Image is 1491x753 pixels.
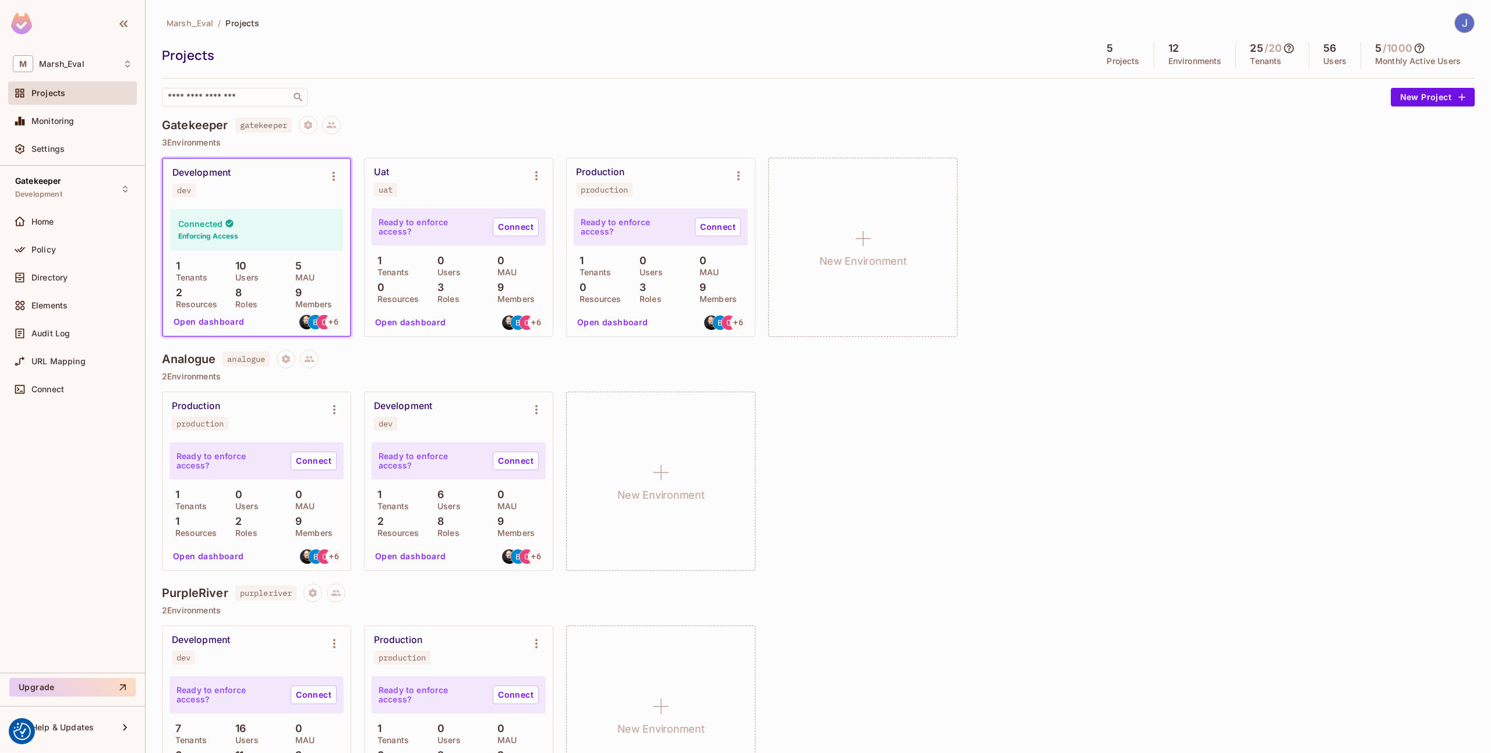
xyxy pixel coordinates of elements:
[502,315,517,330] img: thomas@permit.io
[694,268,719,277] p: MAU
[581,218,686,236] p: Ready to enforce access?
[31,357,86,366] span: URL Mapping
[704,315,719,330] img: thomas@permit.io
[492,502,517,511] p: MAU
[300,549,315,564] img: thomas@permit.io
[432,268,461,277] p: Users
[222,351,270,367] span: analogue
[229,516,242,527] p: 2
[235,118,292,133] span: gatekeeper
[379,685,483,704] p: Ready to enforce access?
[694,294,737,304] p: Members
[722,315,736,330] img: carla.teixeira@mmc.com
[289,287,302,299] p: 9
[317,315,331,329] img: carla.teixeira@mmc.com
[493,452,539,470] a: Connect
[372,736,409,745] p: Tenants
[235,585,297,601] span: purpleriver
[162,47,1087,64] div: Projects
[229,300,257,309] p: Roles
[172,400,220,412] div: Production
[289,273,315,282] p: MAU
[1264,42,1282,54] h5: / 20
[169,528,217,538] p: Resources
[694,282,706,293] p: 9
[432,282,444,293] p: 3
[169,723,181,734] p: 7
[374,166,389,178] div: Uat
[379,419,393,428] div: dev
[162,138,1475,147] p: 3 Environments
[13,55,33,72] span: M
[169,312,249,331] button: Open dashboard
[1375,56,1461,66] p: Monthly Active Users
[170,300,217,309] p: Resources
[176,653,190,662] div: dev
[372,723,381,734] p: 1
[323,632,346,655] button: Environment settings
[1250,42,1263,54] h5: 25
[289,260,302,272] p: 5
[329,552,338,560] span: + 6
[1168,42,1179,54] h5: 12
[372,528,419,538] p: Resources
[372,294,419,304] p: Resources
[172,167,231,179] div: Development
[634,255,646,267] p: 0
[13,723,31,740] button: Consent Preferences
[432,502,461,511] p: Users
[379,653,426,662] div: production
[229,287,242,299] p: 8
[229,502,259,511] p: Users
[289,300,333,309] p: Members
[309,549,323,564] img: ben.read@mmc.com
[492,736,517,745] p: MAU
[170,273,207,282] p: Tenants
[299,315,314,329] img: thomas@permit.io
[31,385,64,394] span: Connect
[493,218,539,236] a: Connect
[162,118,228,132] h4: Gatekeeper
[432,516,444,527] p: 8
[372,268,409,277] p: Tenants
[289,502,315,511] p: MAU
[289,723,302,734] p: 0
[531,318,540,326] span: + 6
[727,164,750,187] button: Environment settings
[492,255,504,267] p: 0
[229,723,246,734] p: 16
[170,260,180,272] p: 1
[289,516,302,527] p: 9
[370,547,451,566] button: Open dashboard
[31,217,54,226] span: Home
[317,549,332,564] img: carla.teixeira@mmc.com
[1455,13,1474,33] img: Jose Basanta
[574,282,586,293] p: 0
[172,634,230,646] div: Development
[511,549,525,564] img: ben.read@mmc.com
[1107,42,1113,54] h5: 5
[492,282,504,293] p: 9
[229,273,259,282] p: Users
[733,318,743,326] span: + 6
[1391,88,1475,106] button: New Project
[492,516,504,527] p: 9
[218,17,221,29] li: /
[229,489,242,500] p: 0
[162,352,215,366] h4: Analogue
[379,218,483,236] p: Ready to enforce access?
[370,313,451,332] button: Open dashboard
[525,632,548,655] button: Environment settings
[492,268,517,277] p: MAU
[520,549,534,564] img: carla.teixeira@mmc.com
[299,122,317,133] span: Project settings
[573,313,653,332] button: Open dashboard
[289,528,333,538] p: Members
[31,116,75,126] span: Monitoring
[492,723,504,734] p: 0
[1107,56,1139,66] p: Projects
[502,549,517,564] img: thomas@permit.io
[289,489,302,500] p: 0
[694,255,706,267] p: 0
[162,606,1475,615] p: 2 Environments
